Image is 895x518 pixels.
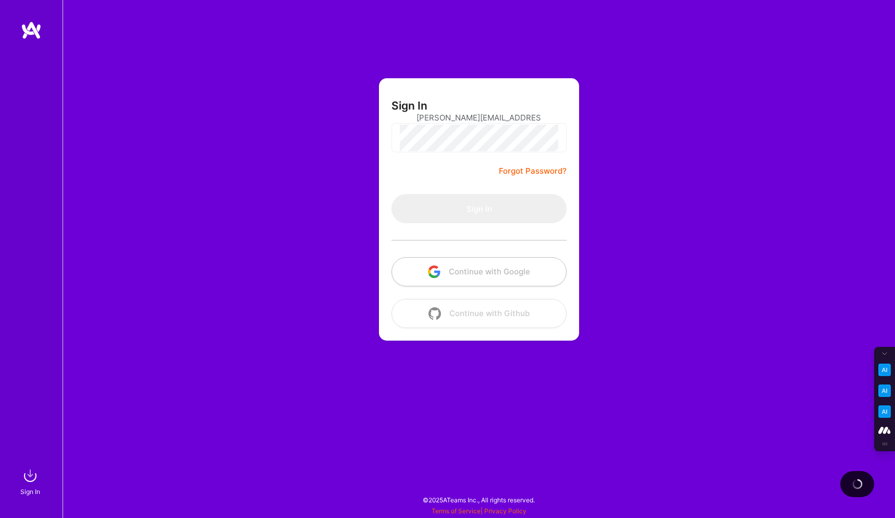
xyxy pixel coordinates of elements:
img: sign in [20,465,41,486]
img: icon [428,307,441,320]
button: Continue with Github [391,299,567,328]
img: loading [851,477,864,490]
img: Email Tone Analyzer icon [878,384,891,397]
img: Jargon Buster icon [878,405,891,418]
h3: Sign In [391,99,427,112]
input: Email... [416,104,542,131]
img: icon [428,266,440,278]
button: Sign In [391,194,567,223]
button: Continue with Google [391,257,567,286]
a: Forgot Password? [499,165,567,177]
a: sign inSign In [22,465,41,497]
img: logo [21,21,42,40]
a: Privacy Policy [484,507,526,515]
a: Terms of Service [432,507,481,515]
div: © 2025 ATeams Inc., All rights reserved. [63,487,895,513]
span: | [432,507,526,515]
img: Key Point Extractor icon [878,364,891,376]
div: Sign In [20,486,40,497]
